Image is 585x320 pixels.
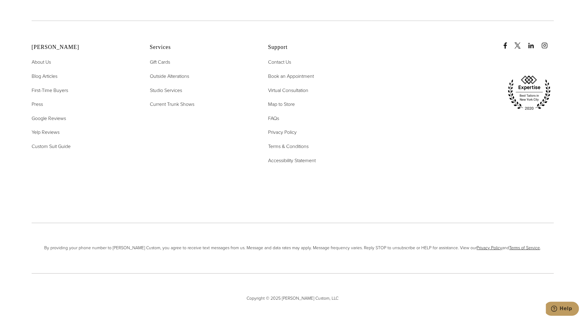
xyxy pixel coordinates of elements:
nav: Services Footer Nav [150,58,253,108]
span: Contact Us [268,58,291,66]
a: instagram [541,36,554,49]
a: Blog Articles [32,72,57,80]
a: Studio Services [150,86,182,94]
a: linkedin [528,36,540,49]
a: Map to Store [268,100,295,108]
nav: Support Footer Nav [268,58,371,164]
span: Blog Articles [32,73,57,80]
a: Current Trunk Shows [150,100,194,108]
a: First-Time Buyers [32,86,68,94]
a: About Us [32,58,51,66]
a: FAQs [268,114,279,122]
a: Virtual Consultation [268,86,308,94]
a: Accessibility Statement [268,157,316,165]
a: x/twitter [514,36,527,49]
span: Book an Appointment [268,73,314,80]
span: Studio Services [150,87,182,94]
a: Gift Cards [150,58,170,66]
a: Privacy Policy [477,245,502,251]
h2: [PERSON_NAME] [32,44,135,51]
h2: Support [268,44,371,51]
a: Book an Appointment [268,72,314,80]
span: Privacy Policy [268,129,297,136]
span: FAQs [268,115,279,122]
span: Outside Alterations [150,73,189,80]
span: Copyright © 2025 [PERSON_NAME] Custom, LLC [32,295,554,302]
span: Terms & Conditions [268,143,309,150]
span: Custom Suit Guide [32,143,71,150]
span: About Us [32,58,51,66]
a: Terms of Service [509,245,540,251]
a: Yelp Reviews [32,128,60,136]
a: Custom Suit Guide [32,142,71,150]
span: By providing your phone number to [PERSON_NAME] Custom, you agree to receive text messages from u... [32,245,554,251]
span: Yelp Reviews [32,129,60,136]
img: expertise, best tailors in new york city 2020 [505,73,554,113]
h2: Services [150,44,253,51]
span: Accessibility Statement [268,157,316,164]
iframe: Opens a widget where you can chat to one of our agents [546,302,579,317]
a: Contact Us [268,58,291,66]
span: Gift Cards [150,58,170,66]
span: First-Time Buyers [32,87,68,94]
a: Google Reviews [32,114,66,122]
a: Privacy Policy [268,128,297,136]
span: Google Reviews [32,115,66,122]
a: Facebook [502,36,513,49]
nav: Alan David Footer Nav [32,58,135,150]
a: Terms & Conditions [268,142,309,150]
span: Virtual Consultation [268,87,308,94]
a: Press [32,100,43,108]
a: Outside Alterations [150,72,189,80]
